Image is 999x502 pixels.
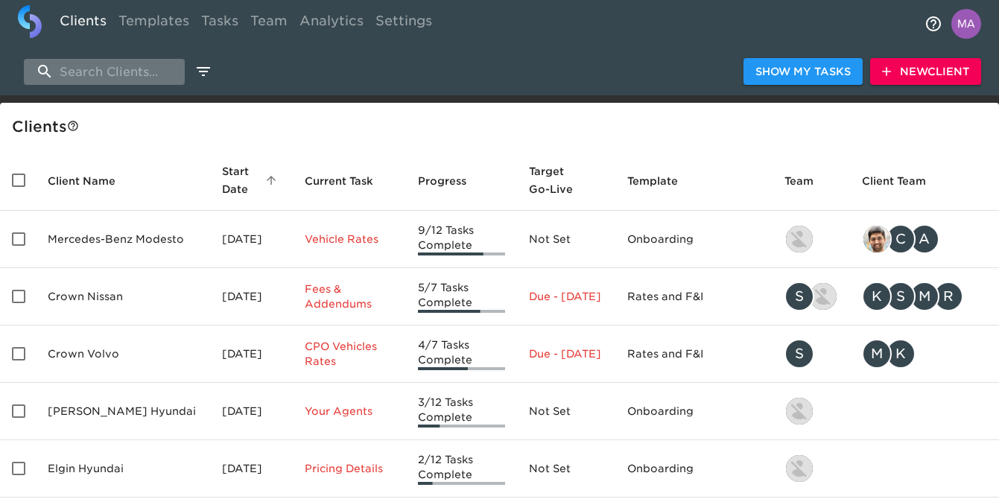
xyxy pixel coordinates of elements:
[112,5,195,42] a: Templates
[18,5,42,38] img: logo
[933,282,963,311] div: R
[36,268,210,325] td: Crown Nissan
[786,455,813,482] img: kevin.lo@roadster.com
[406,211,517,268] td: 9/12 Tasks Complete
[305,282,394,311] p: Fees & Addendums
[24,59,185,85] input: search
[627,172,697,190] span: Template
[615,440,773,498] td: Onboarding
[786,226,813,252] img: kevin.lo@roadster.com
[529,346,603,361] p: Due - [DATE]
[863,226,890,252] img: sandeep@simplemnt.com
[529,289,603,304] p: Due - [DATE]
[305,172,393,190] span: Current Task
[210,440,293,498] td: [DATE]
[12,115,993,139] div: Client s
[517,383,615,440] td: Not Set
[517,211,615,268] td: Not Set
[862,282,987,311] div: kwilson@crowncars.com, sparent@crowncars.com, mcooley@crowncars.com, rrobins@crowncars.com
[615,211,773,268] td: Onboarding
[784,282,814,311] div: S
[191,59,216,84] button: edit
[886,339,916,369] div: K
[755,63,851,81] span: Show My Tasks
[784,339,814,369] div: S
[305,339,394,369] p: CPO Vehicles Rates
[305,172,373,190] span: This is the next Task in this Hub that should be completed
[305,232,394,247] p: Vehicle Rates
[810,283,837,310] img: austin@roadster.com
[406,383,517,440] td: 3/12 Tasks Complete
[48,172,135,190] span: Client Name
[862,339,987,369] div: mcooley@crowncars.com, kwilson@crowncars.com
[418,172,486,190] span: Progress
[529,162,603,198] span: Target Go-Live
[910,282,939,311] div: M
[886,224,916,254] div: C
[406,268,517,325] td: 5/7 Tasks Complete
[743,58,863,86] button: Show My Tasks
[305,404,394,419] p: Your Agents
[882,63,969,81] span: New Client
[870,58,981,86] button: NewClient
[784,172,833,190] span: Team
[615,325,773,383] td: Rates and F&I
[36,325,210,383] td: Crown Volvo
[222,162,281,198] span: Start Date
[784,282,838,311] div: savannah@roadster.com, austin@roadster.com
[195,5,244,42] a: Tasks
[517,440,615,498] td: Not Set
[951,9,981,39] img: Profile
[916,6,951,42] button: notifications
[67,120,79,132] svg: This is a list of all of your clients and clients shared with you
[784,224,838,254] div: kevin.lo@roadster.com
[210,211,293,268] td: [DATE]
[784,454,838,483] div: kevin.lo@roadster.com
[210,268,293,325] td: [DATE]
[886,282,916,311] div: S
[406,325,517,383] td: 4/7 Tasks Complete
[406,440,517,498] td: 2/12 Tasks Complete
[36,383,210,440] td: [PERSON_NAME] Hyundai
[244,5,294,42] a: Team
[862,224,987,254] div: sandeep@simplemnt.com, clayton.mandel@roadster.com, angelique.nurse@roadster.com
[36,211,210,268] td: Mercedes-Benz Modesto
[54,5,112,42] a: Clients
[305,461,394,476] p: Pricing Details
[910,224,939,254] div: A
[862,282,892,311] div: K
[784,396,838,426] div: kevin.lo@roadster.com
[615,383,773,440] td: Onboarding
[862,172,945,190] span: Client Team
[784,339,838,369] div: savannah@roadster.com
[529,162,584,198] span: Calculated based on the start date and the duration of all Tasks contained in this Hub.
[36,440,210,498] td: Elgin Hyundai
[786,398,813,425] img: kevin.lo@roadster.com
[615,268,773,325] td: Rates and F&I
[862,339,892,369] div: M
[370,5,438,42] a: Settings
[210,383,293,440] td: [DATE]
[210,325,293,383] td: [DATE]
[294,5,370,42] a: Analytics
